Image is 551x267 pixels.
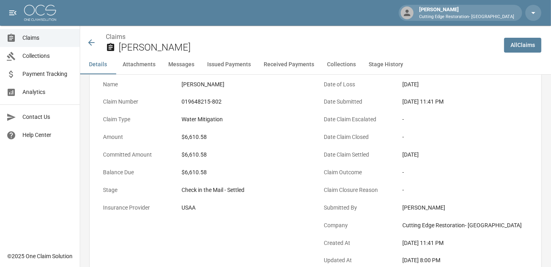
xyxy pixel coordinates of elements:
[182,204,307,212] div: USAA
[182,151,307,159] div: $6,610.58
[403,204,529,212] div: [PERSON_NAME]
[22,88,73,96] span: Analytics
[504,38,541,53] a: AllClaims
[106,33,125,41] a: Claims
[321,129,393,145] p: Date Claim Closed
[416,6,517,20] div: [PERSON_NAME]
[403,256,529,265] div: [DATE] 8:00 PM
[22,52,73,60] span: Collections
[257,55,321,74] button: Received Payments
[321,235,393,251] p: Created At
[403,168,529,177] div: -
[403,80,529,89] div: [DATE]
[99,112,172,127] p: Claim Type
[22,131,73,139] span: Help Center
[22,34,73,42] span: Claims
[80,55,551,74] div: anchor tabs
[24,5,56,21] img: ocs-logo-white-transparent.png
[7,252,73,260] div: © 2025 One Claim Solution
[403,221,529,230] div: Cutting Edge Restoration- [GEOGRAPHIC_DATA]
[5,5,21,21] button: open drawer
[99,200,172,216] p: Insurance Provider
[321,200,393,216] p: Submitted By
[321,94,393,110] p: Date Submitted
[362,55,410,74] button: Stage History
[99,94,172,110] p: Claim Number
[182,168,307,177] div: $6,610.58
[80,55,116,74] button: Details
[182,115,307,124] div: Water Mitigation
[321,77,393,92] p: Date of Loss
[162,55,201,74] button: Messages
[403,98,529,106] div: [DATE] 11:41 PM
[182,80,307,89] div: [PERSON_NAME]
[403,133,529,141] div: -
[403,239,529,247] div: [DATE] 11:41 PM
[321,165,393,180] p: Claim Outcome
[99,182,172,198] p: Stage
[119,42,498,53] h2: [PERSON_NAME]
[321,182,393,198] p: Claim Closure Reason
[116,55,162,74] button: Attachments
[403,151,529,159] div: [DATE]
[321,147,393,163] p: Date Claim Settled
[403,115,529,124] div: -
[99,165,172,180] p: Balance Due
[182,133,307,141] div: $6,610.58
[321,112,393,127] p: Date Claim Escalated
[106,32,498,42] nav: breadcrumb
[22,113,73,121] span: Contact Us
[321,55,362,74] button: Collections
[99,77,172,92] p: Name
[99,129,172,145] p: Amount
[321,218,393,233] p: Company
[403,186,529,194] div: -
[99,147,172,163] p: Committed Amount
[22,70,73,78] span: Payment Tracking
[182,186,307,194] div: Check in the Mail - Settled
[201,55,257,74] button: Issued Payments
[182,98,307,106] div: 019648215-802
[419,14,514,20] p: Cutting Edge Restoration- [GEOGRAPHIC_DATA]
